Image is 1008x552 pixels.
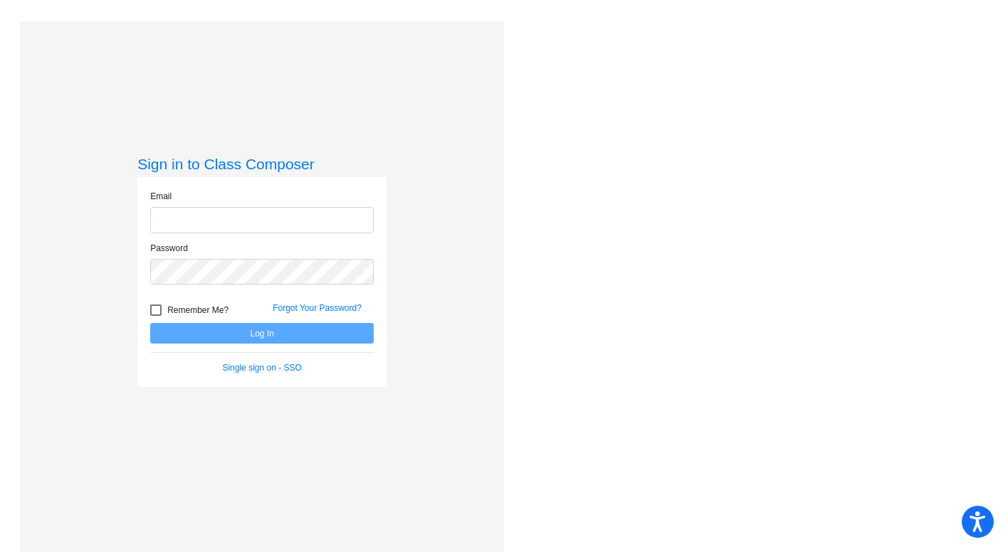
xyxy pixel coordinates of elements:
a: Single sign on - SSO [222,363,301,373]
label: Password [150,242,188,255]
label: Email [150,190,172,203]
button: Log In [150,323,374,344]
h3: Sign in to Class Composer [137,155,387,173]
a: Forgot Your Password? [273,303,362,313]
span: Remember Me? [167,302,229,319]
